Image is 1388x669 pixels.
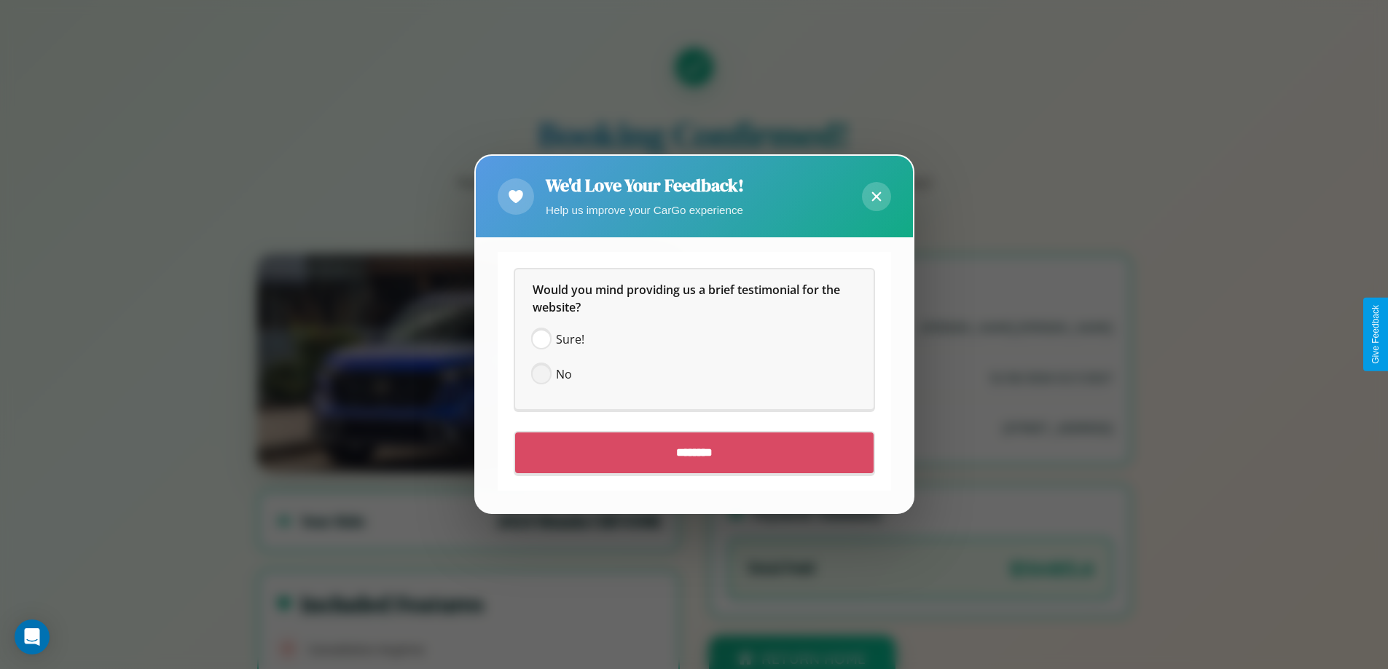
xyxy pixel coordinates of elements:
[556,366,572,384] span: No
[546,173,744,197] h2: We'd Love Your Feedback!
[556,331,584,349] span: Sure!
[1371,305,1381,364] div: Give Feedback
[533,282,843,316] span: Would you mind providing us a brief testimonial for the website?
[546,200,744,220] p: Help us improve your CarGo experience
[15,619,50,654] div: Open Intercom Messenger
